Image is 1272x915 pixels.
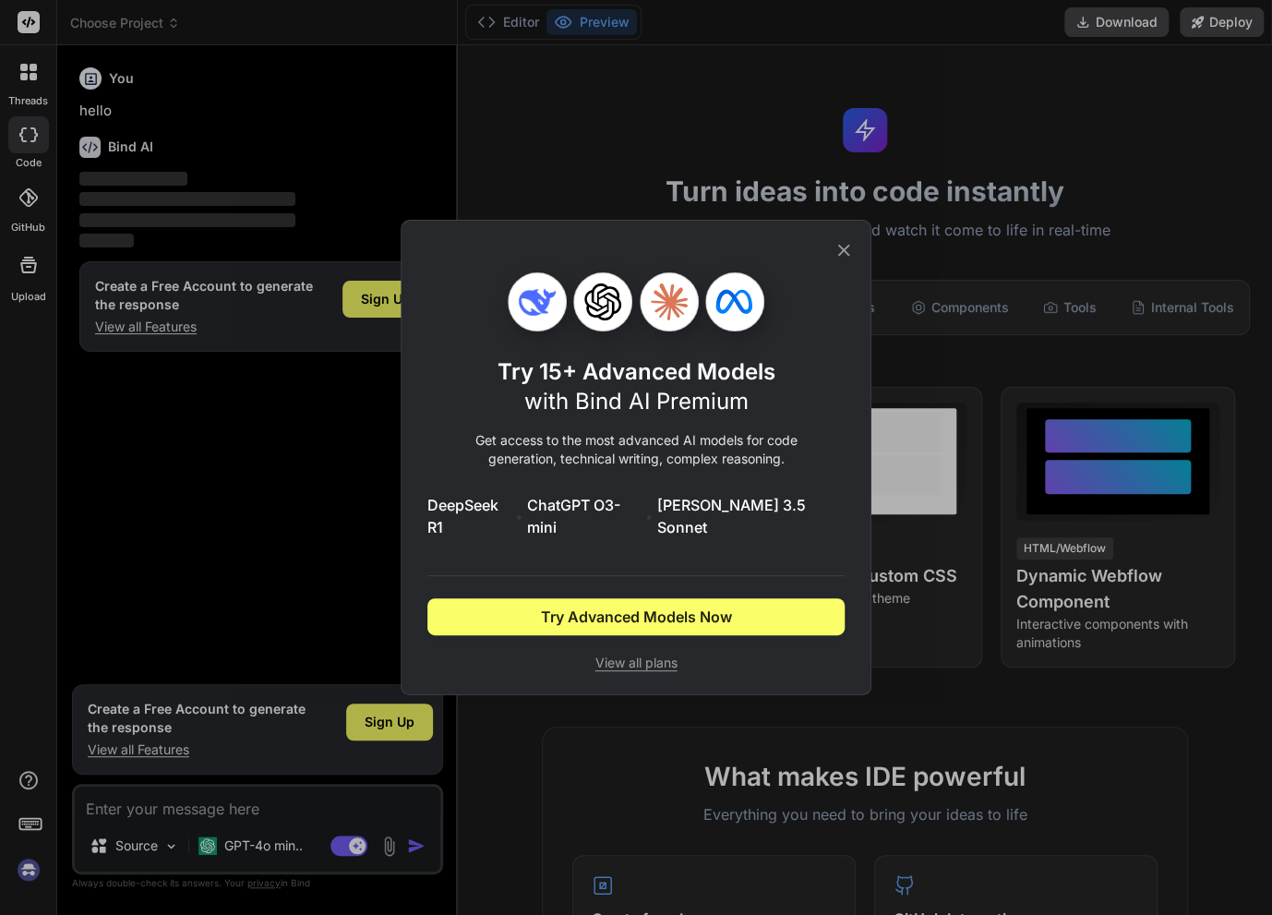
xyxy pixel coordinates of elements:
p: Get access to the most advanced AI models for code generation, technical writing, complex reasoning. [427,431,845,468]
span: • [645,505,654,527]
span: [PERSON_NAME] 3.5 Sonnet [657,494,845,538]
h1: Try 15+ Advanced Models [498,357,775,416]
span: Try Advanced Models Now [541,606,732,628]
span: View all plans [427,654,845,672]
span: with Bind AI Premium [524,388,749,415]
span: ChatGPT O3-mini [527,494,642,538]
button: Try Advanced Models Now [427,598,845,635]
img: Deepseek [519,283,556,320]
span: • [515,505,523,527]
span: DeepSeek R1 [427,494,511,538]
